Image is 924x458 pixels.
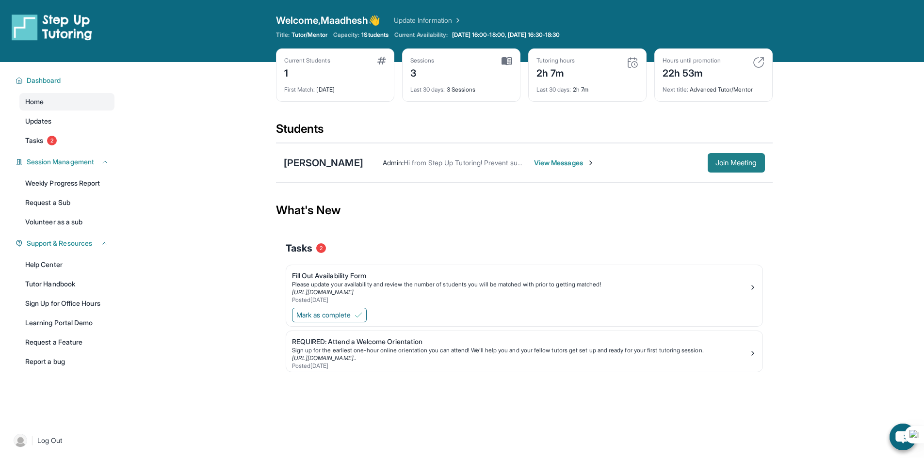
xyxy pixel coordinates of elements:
[284,64,330,80] div: 1
[19,295,114,312] a: Sign Up for Office Hours
[292,296,749,304] div: Posted [DATE]
[25,97,44,107] span: Home
[284,57,330,64] div: Current Students
[627,57,638,68] img: card
[708,153,765,173] button: Join Meeting
[333,31,360,39] span: Capacity:
[19,314,114,332] a: Learning Portal Demo
[19,93,114,111] a: Home
[292,271,749,281] div: Fill Out Availability Form
[663,80,764,94] div: Advanced Tutor/Mentor
[292,354,357,362] a: [URL][DOMAIN_NAME]..
[292,362,749,370] div: Posted [DATE]
[502,57,512,65] img: card
[47,136,57,145] span: 2
[587,159,595,167] img: Chevron-Right
[19,194,114,211] a: Request a Sub
[450,31,562,39] a: [DATE] 16:00-18:00, [DATE] 16:30-18:30
[286,265,762,306] a: Fill Out Availability FormPlease update your availability and review the number of students you w...
[27,238,92,248] span: Support & Resources
[292,308,367,322] button: Mark as complete
[286,241,312,255] span: Tasks
[452,16,462,25] img: Chevron Right
[663,57,721,64] div: Hours until promotion
[276,31,290,39] span: Title:
[377,57,386,64] img: card
[292,281,749,288] div: Please update your availability and review the number of students you will be matched with prior ...
[296,310,351,320] span: Mark as complete
[27,76,61,85] span: Dashboard
[23,238,109,248] button: Support & Resources
[23,157,109,167] button: Session Management
[284,86,315,93] span: First Match :
[292,347,749,354] div: Sign up for the earliest one-hour online orientation you can attend! We’ll help you and your fell...
[452,31,560,39] span: [DATE] 16:00-18:00, [DATE] 16:30-18:30
[410,57,435,64] div: Sessions
[14,434,27,447] img: user-img
[10,430,114,451] a: |Log Out
[292,31,327,39] span: Tutor/Mentor
[715,160,757,166] span: Join Meeting
[663,64,721,80] div: 22h 53m
[286,331,762,372] a: REQUIRED: Attend a Welcome OrientationSign up for the earliest one-hour online orientation you ca...
[536,80,638,94] div: 2h 7m
[12,14,92,41] img: logo
[23,76,109,85] button: Dashboard
[31,435,33,446] span: |
[27,157,94,167] span: Session Management
[536,86,571,93] span: Last 30 days :
[292,337,749,347] div: REQUIRED: Attend a Welcome Orientation
[25,116,52,126] span: Updates
[410,64,435,80] div: 3
[19,256,114,273] a: Help Center
[361,31,389,39] span: 1 Students
[19,174,114,192] a: Weekly Progress Report
[19,275,114,293] a: Tutor Handbook
[292,288,354,296] a: [URL][DOMAIN_NAME]
[276,14,380,27] span: Welcome, Maadhesh 👋
[19,353,114,370] a: Report a bug
[890,424,916,450] button: chat-button
[316,243,326,253] span: 2
[276,121,773,142] div: Students
[37,436,63,445] span: Log Out
[536,57,575,64] div: Tutoring hours
[394,31,448,39] span: Current Availability:
[284,156,363,170] div: [PERSON_NAME]
[19,132,114,149] a: Tasks2
[19,213,114,231] a: Volunteer as a sub
[19,112,114,130] a: Updates
[383,158,404,167] span: Admin :
[284,80,386,94] div: [DATE]
[276,189,773,232] div: What's New
[394,16,462,25] a: Update Information
[410,86,445,93] span: Last 30 days :
[536,64,575,80] div: 2h 7m
[534,158,595,168] span: View Messages
[355,311,362,319] img: Mark as complete
[663,86,689,93] span: Next title :
[25,136,43,145] span: Tasks
[19,333,114,351] a: Request a Feature
[410,80,512,94] div: 3 Sessions
[753,57,764,68] img: card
